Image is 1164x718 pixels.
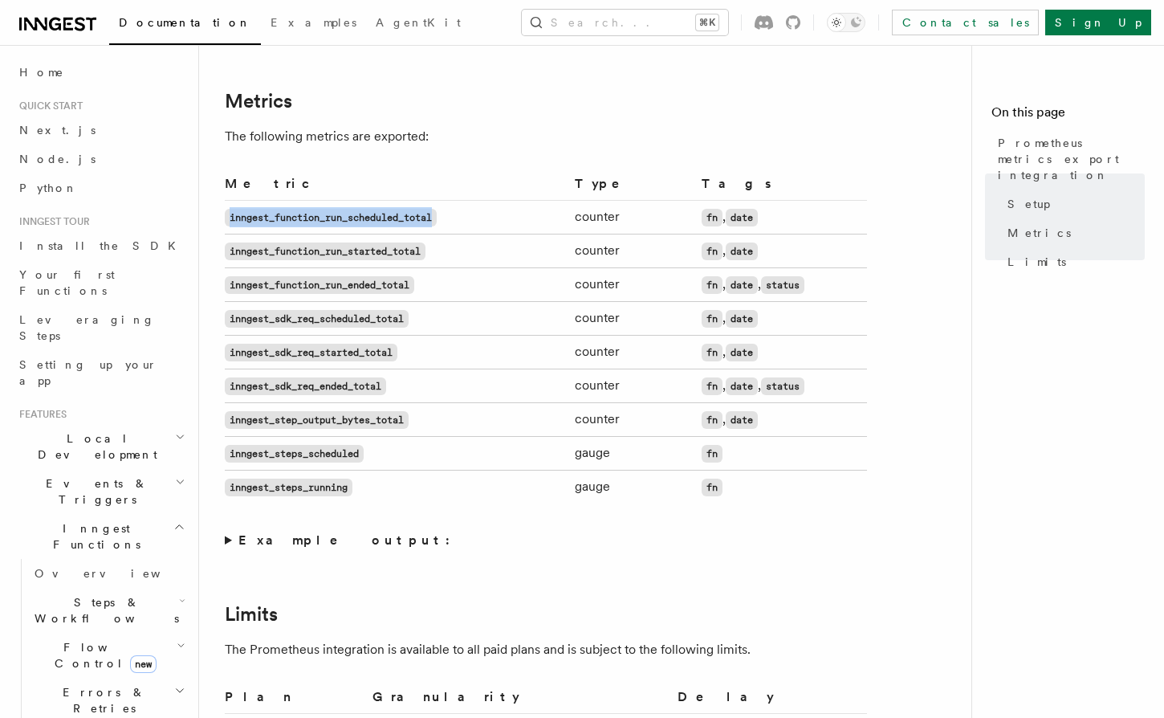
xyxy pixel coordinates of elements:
th: Plan [225,687,366,714]
span: Quick start [13,100,83,112]
a: Python [13,173,189,202]
button: Events & Triggers [13,469,189,514]
td: counter [568,336,694,369]
code: fn [702,377,722,395]
td: , [695,235,867,268]
code: inngest_sdk_req_started_total [225,344,397,361]
summary: Example output: [225,529,867,552]
a: Contact sales [892,10,1039,35]
code: inngest_function_run_scheduled_total [225,209,437,226]
td: , , [695,369,867,403]
a: Limits [1001,247,1145,276]
code: fn [702,479,722,496]
code: status [761,377,804,395]
td: counter [568,302,694,336]
span: Prometheus metrics export integration [998,135,1145,183]
code: fn [702,243,722,260]
span: Node.js [19,153,96,165]
span: Inngest Functions [13,520,173,553]
strong: Example output: [238,532,459,548]
a: Home [13,58,189,87]
span: Flow Control [28,639,177,671]
a: Limits [225,603,278,626]
code: fn [702,209,722,226]
button: Flow Controlnew [28,633,189,678]
td: , [695,201,867,235]
a: Setup [1001,190,1145,218]
span: Setup [1007,196,1050,212]
span: Python [19,182,78,194]
code: date [726,411,758,429]
td: gauge [568,437,694,471]
span: Setting up your app [19,358,157,387]
code: date [726,377,758,395]
span: Overview [35,567,200,580]
code: date [726,209,758,226]
td: counter [568,201,694,235]
th: Tags [695,173,867,201]
td: , [695,336,867,369]
code: inngest_function_run_ended_total [225,276,414,294]
a: Overview [28,559,189,588]
span: Steps & Workflows [28,594,179,626]
code: inngest_function_run_started_total [225,243,425,260]
a: Install the SDK [13,231,189,260]
code: inngest_steps_scheduled [225,445,364,463]
span: Events & Triggers [13,475,175,508]
span: Leveraging Steps [19,313,155,342]
td: counter [568,235,694,268]
button: Inngest Functions [13,514,189,559]
a: Metrics [225,90,292,112]
span: Local Development [13,430,175,463]
span: Next.js [19,124,96,137]
kbd: ⌘K [696,14,718,31]
span: Your first Functions [19,268,115,297]
td: , , [695,268,867,302]
code: inngest_sdk_req_ended_total [225,377,386,395]
a: Setting up your app [13,350,189,395]
a: Examples [261,5,366,43]
h4: On this page [991,103,1145,129]
a: Next.js [13,116,189,145]
code: inngest_sdk_req_scheduled_total [225,310,409,328]
code: fn [702,411,722,429]
a: Your first Functions [13,260,189,305]
span: Inngest tour [13,215,90,228]
span: Documentation [119,16,251,29]
code: date [726,276,758,294]
code: fn [702,310,722,328]
a: Documentation [109,5,261,45]
span: Install the SDK [19,239,185,252]
button: Steps & Workflows [28,588,189,633]
p: The Prometheus integration is available to all paid plans and is subject to the following limits. [225,638,867,661]
a: Metrics [1001,218,1145,247]
span: Home [19,64,64,80]
code: inngest_step_output_bytes_total [225,411,409,429]
code: date [726,243,758,260]
button: Local Development [13,424,189,469]
td: counter [568,403,694,437]
a: Node.js [13,145,189,173]
code: fn [702,445,722,463]
a: AgentKit [366,5,470,43]
p: The following metrics are exported: [225,125,867,148]
a: Prometheus metrics export integration [991,129,1145,190]
td: counter [568,369,694,403]
span: AgentKit [376,16,461,29]
span: Errors & Retries [28,684,174,716]
span: Examples [271,16,356,29]
code: date [726,310,758,328]
code: date [726,344,758,361]
button: Toggle dark mode [827,13,865,32]
td: , [695,403,867,437]
code: fn [702,276,722,294]
span: Limits [1007,254,1066,270]
th: Delay [671,687,867,714]
button: Search...⌘K [522,10,728,35]
code: fn [702,344,722,361]
span: Metrics [1007,225,1071,241]
span: new [130,655,157,673]
code: inngest_steps_running [225,479,352,496]
th: Type [568,173,694,201]
a: Sign Up [1045,10,1151,35]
